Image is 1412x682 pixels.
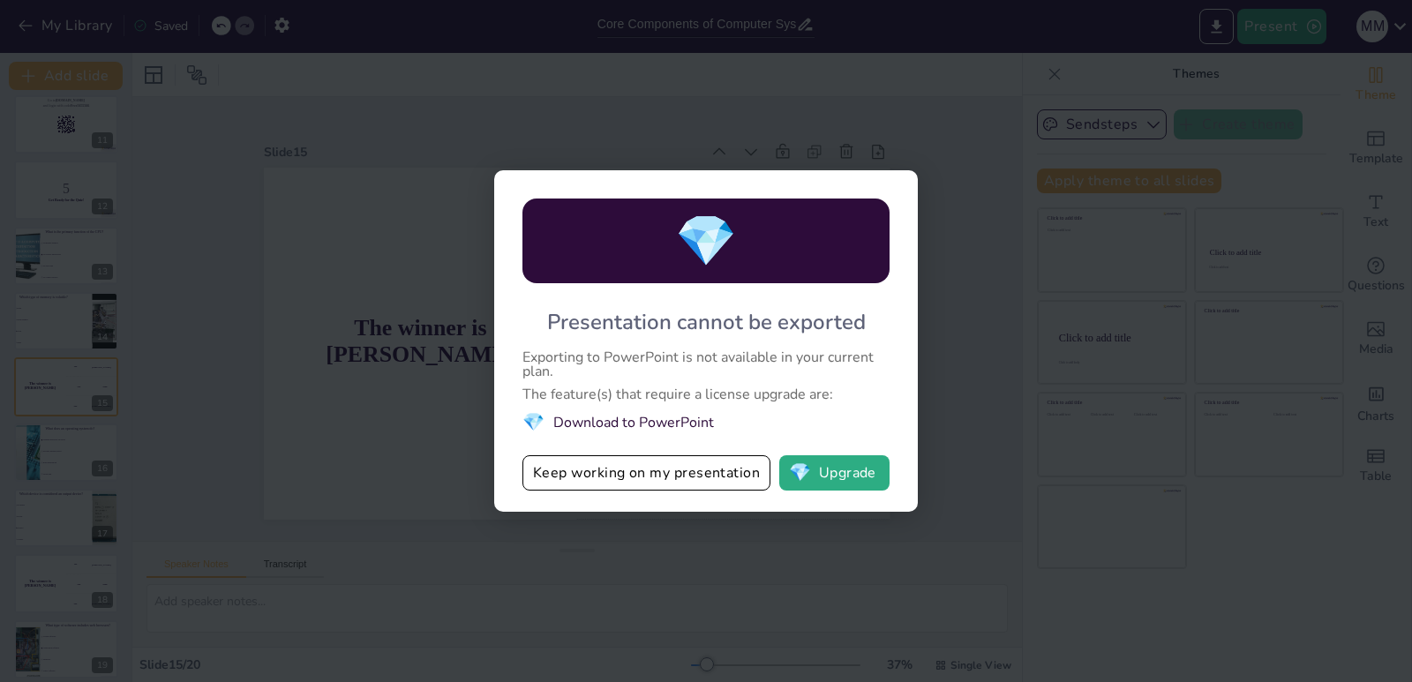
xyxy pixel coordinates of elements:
span: diamond [789,464,811,482]
li: Download to PowerPoint [522,410,890,434]
span: diamond [522,410,545,434]
button: diamondUpgrade [779,455,890,491]
div: Presentation cannot be exported [547,308,866,336]
div: The feature(s) that require a license upgrade are: [522,387,890,401]
button: Keep working on my presentation [522,455,770,491]
div: Exporting to PowerPoint is not available in your current plan. [522,350,890,378]
span: diamond [675,207,737,275]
